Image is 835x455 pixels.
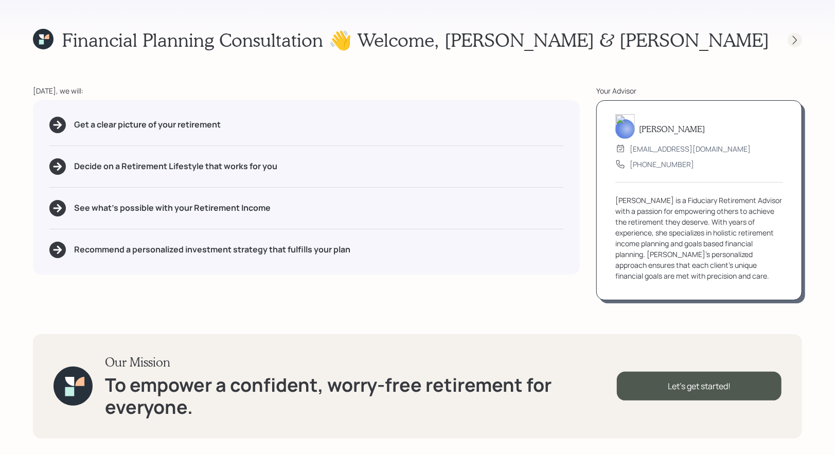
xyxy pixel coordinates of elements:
h3: Our Mission [105,355,617,370]
div: Let's get started! [617,372,781,401]
div: [EMAIL_ADDRESS][DOMAIN_NAME] [630,143,751,154]
h5: Get a clear picture of your retirement [74,120,221,130]
h1: To empower a confident, worry-free retirement for everyone. [105,374,617,418]
div: [PERSON_NAME] is a Fiduciary Retirement Advisor with a passion for empowering others to achieve t... [615,195,783,281]
div: [DATE], we will: [33,85,580,96]
img: treva-nostdahl-headshot.png [615,114,635,139]
h5: Decide on a Retirement Lifestyle that works for you [74,161,277,171]
h1: 👋 Welcome , [PERSON_NAME] & [PERSON_NAME] [329,29,769,51]
div: [PHONE_NUMBER] [630,159,694,170]
div: Your Advisor [596,85,802,96]
h5: [PERSON_NAME] [639,124,705,134]
h5: See what's possible with your Retirement Income [74,203,271,213]
h5: Recommend a personalized investment strategy that fulfills your plan [74,245,350,254]
h1: Financial Planning Consultation [62,29,323,51]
